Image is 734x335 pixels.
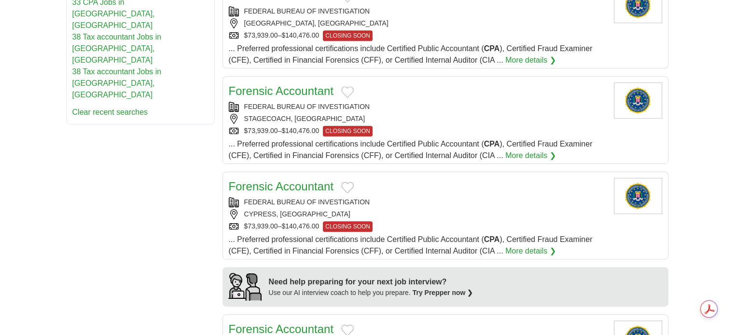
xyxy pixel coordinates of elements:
[244,198,370,206] a: FEDERAL BUREAU OF INVESTIGATION
[229,126,606,136] div: $73,939.00–$140,476.00
[341,86,354,98] button: Add to favorite jobs
[505,245,556,257] a: More details ❯
[229,84,333,97] a: Forensic Accountant
[484,140,500,148] strong: CPA
[341,182,354,193] button: Add to favorite jobs
[484,44,500,53] strong: CPA
[244,103,370,110] a: FEDERAL BUREAU OF INVESTIGATION
[614,82,662,119] img: Federal Bureau of Investigation logo
[229,114,606,124] div: STAGECOACH, [GEOGRAPHIC_DATA]
[614,178,662,214] img: Federal Bureau of Investigation logo
[413,289,473,296] a: Try Prepper now ❯
[72,67,162,99] a: 38 Tax accountant Jobs in [GEOGRAPHIC_DATA], [GEOGRAPHIC_DATA]
[229,221,606,232] div: $73,939.00–$140,476.00
[323,126,373,136] span: CLOSING SOON
[269,276,473,288] div: Need help preparing for your next job interview?
[323,221,373,232] span: CLOSING SOON
[323,30,373,41] span: CLOSING SOON
[229,209,606,219] div: CYPRESS, [GEOGRAPHIC_DATA]
[229,140,593,160] span: ... Preferred professional certifications include Certified Public Accountant ( ), Certified Frau...
[505,150,556,161] a: More details ❯
[72,33,162,64] a: 38 Tax accountant Jobs in [GEOGRAPHIC_DATA], [GEOGRAPHIC_DATA]
[229,235,593,255] span: ... Preferred professional certifications include Certified Public Accountant ( ), Certified Frau...
[484,235,500,243] strong: CPA
[229,44,593,64] span: ... Preferred professional certifications include Certified Public Accountant ( ), Certified Frau...
[229,30,606,41] div: $73,939.00–$140,476.00
[269,288,473,298] div: Use our AI interview coach to help you prepare.
[505,54,556,66] a: More details ❯
[229,18,606,28] div: [GEOGRAPHIC_DATA], [GEOGRAPHIC_DATA]
[244,7,370,15] a: FEDERAL BUREAU OF INVESTIGATION
[229,180,333,193] a: Forensic Accountant
[72,108,148,116] a: Clear recent searches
